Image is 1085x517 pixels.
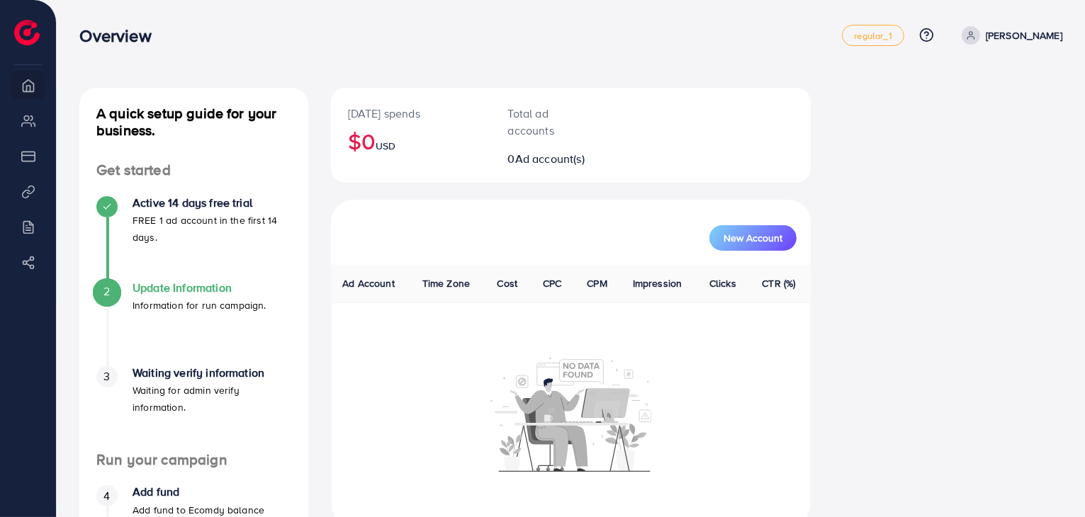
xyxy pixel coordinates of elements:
span: Ad account(s) [515,151,585,166]
span: CTR (%) [762,276,795,290]
p: FREE 1 ad account in the first 14 days. [133,212,291,246]
li: Active 14 days free trial [79,196,308,281]
img: logo [14,20,40,45]
li: Waiting verify information [79,366,308,451]
span: Time Zone [422,276,470,290]
h4: Waiting verify information [133,366,291,380]
span: Cost [497,276,518,290]
img: No account [490,356,652,472]
h2: 0 [508,152,594,166]
p: [DATE] spends [348,105,474,122]
span: CPC [543,276,561,290]
span: 3 [103,368,110,385]
span: USD [376,139,395,153]
a: [PERSON_NAME] [956,26,1062,45]
p: Waiting for admin verify information. [133,382,291,416]
span: New Account [724,233,782,243]
a: regular_1 [842,25,904,46]
h4: Active 14 days free trial [133,196,291,210]
button: New Account [709,225,797,251]
span: Impression [633,276,682,290]
h4: Run your campaign [79,451,308,469]
p: Total ad accounts [508,105,594,139]
h4: A quick setup guide for your business. [79,105,308,139]
span: regular_1 [854,31,892,40]
h4: Add fund [133,485,264,499]
span: Clicks [709,276,736,290]
p: [PERSON_NAME] [986,27,1062,44]
span: CPM [587,276,607,290]
h2: $0 [348,127,474,154]
span: Ad Account [342,276,395,290]
h4: Update Information [133,281,266,295]
li: Update Information [79,281,308,366]
h4: Get started [79,161,308,179]
span: 2 [103,283,110,300]
span: 4 [103,488,110,504]
h3: Overview [79,25,162,46]
p: Information for run campaign. [133,297,266,314]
